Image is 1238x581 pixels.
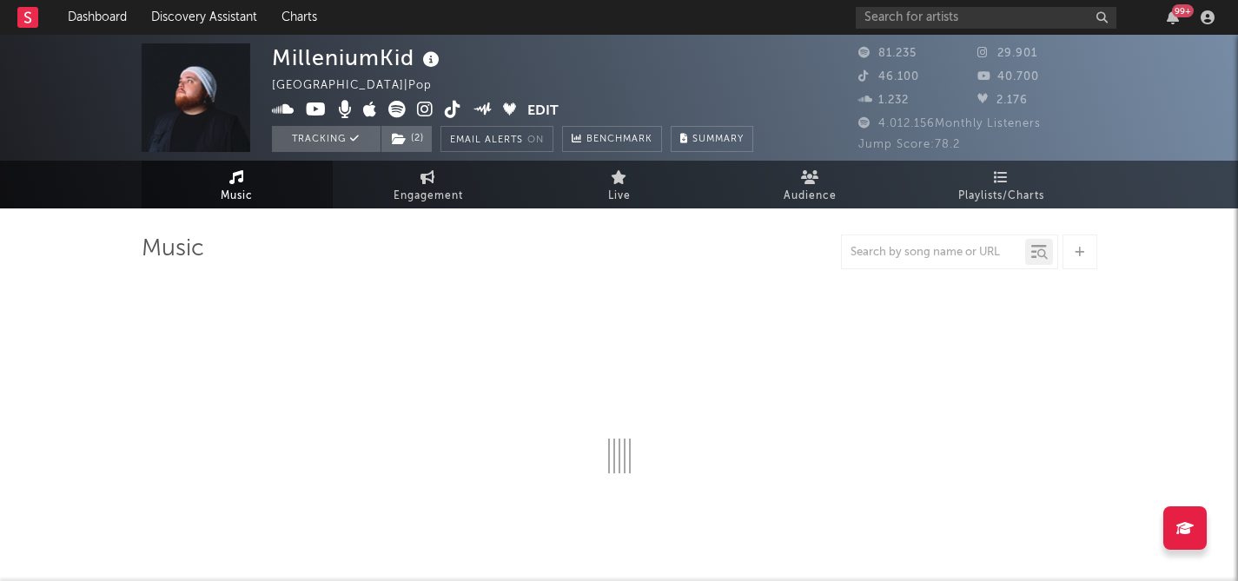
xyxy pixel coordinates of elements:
div: [GEOGRAPHIC_DATA] | Pop [272,76,452,96]
span: 40.700 [977,71,1039,83]
a: Benchmark [562,126,662,152]
span: Jump Score: 78.2 [858,139,960,150]
button: 99+ [1167,10,1179,24]
span: Summary [692,135,744,144]
a: Live [524,161,715,208]
span: ( 2 ) [381,126,433,152]
button: Email AlertsOn [440,126,553,152]
a: Engagement [333,161,524,208]
span: Music [221,186,253,207]
em: On [527,135,544,145]
button: (2) [381,126,432,152]
span: Engagement [394,186,463,207]
button: Summary [671,126,753,152]
a: Playlists/Charts [906,161,1097,208]
button: Edit [527,101,559,122]
span: 46.100 [858,71,919,83]
input: Search by song name or URL [842,246,1025,260]
span: Audience [784,186,837,207]
span: 2.176 [977,95,1028,106]
div: MilleniumKid [272,43,444,72]
input: Search for artists [856,7,1116,29]
div: 99 + [1172,4,1194,17]
span: Playlists/Charts [958,186,1044,207]
span: 1.232 [858,95,909,106]
a: Audience [715,161,906,208]
span: Benchmark [586,129,652,150]
span: Live [608,186,631,207]
a: Music [142,161,333,208]
span: 29.901 [977,48,1037,59]
button: Tracking [272,126,381,152]
span: 4.012.156 Monthly Listeners [858,118,1041,129]
span: 81.235 [858,48,917,59]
